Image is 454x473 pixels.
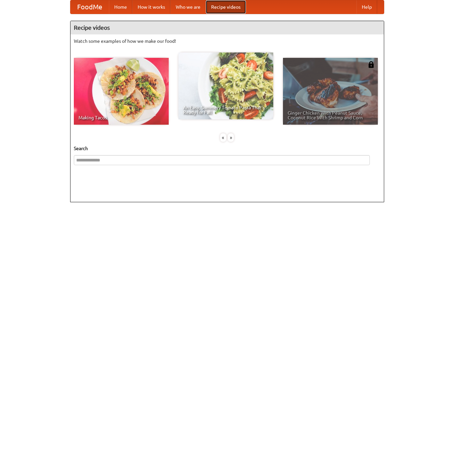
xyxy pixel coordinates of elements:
p: Watch some examples of how we make our food! [74,38,381,44]
a: Recipe videos [206,0,246,14]
div: « [220,133,226,142]
a: How it works [132,0,170,14]
a: Who we are [170,0,206,14]
a: Help [356,0,377,14]
a: An Easy, Summery Tomato Pasta That's Ready for Fall [178,52,273,119]
a: Home [109,0,132,14]
h5: Search [74,145,381,152]
a: Making Tacos [74,58,169,125]
div: » [228,133,234,142]
a: FoodMe [70,0,109,14]
span: An Easy, Summery Tomato Pasta That's Ready for Fall [183,105,269,115]
span: Making Tacos [79,115,164,120]
h4: Recipe videos [70,21,384,34]
img: 483408.png [368,61,374,68]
